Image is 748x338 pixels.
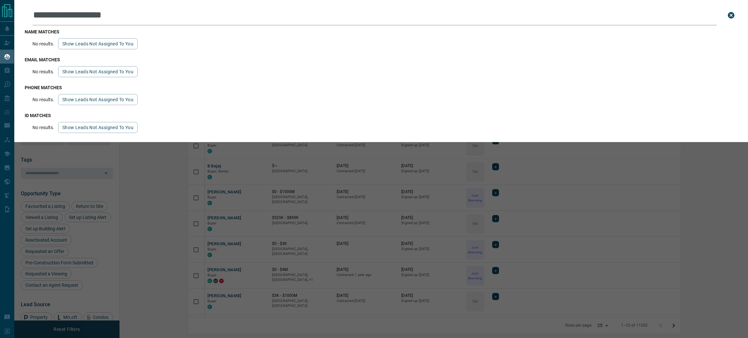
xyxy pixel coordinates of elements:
[32,41,54,46] p: No results.
[725,9,738,22] button: close search bar
[25,113,738,118] h3: id matches
[32,125,54,130] p: No results.
[25,57,738,62] h3: email matches
[58,38,138,49] button: show leads not assigned to you
[58,66,138,77] button: show leads not assigned to you
[32,97,54,102] p: No results.
[25,85,738,90] h3: phone matches
[25,29,738,34] h3: name matches
[58,122,138,133] button: show leads not assigned to you
[32,69,54,74] p: No results.
[58,94,138,105] button: show leads not assigned to you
